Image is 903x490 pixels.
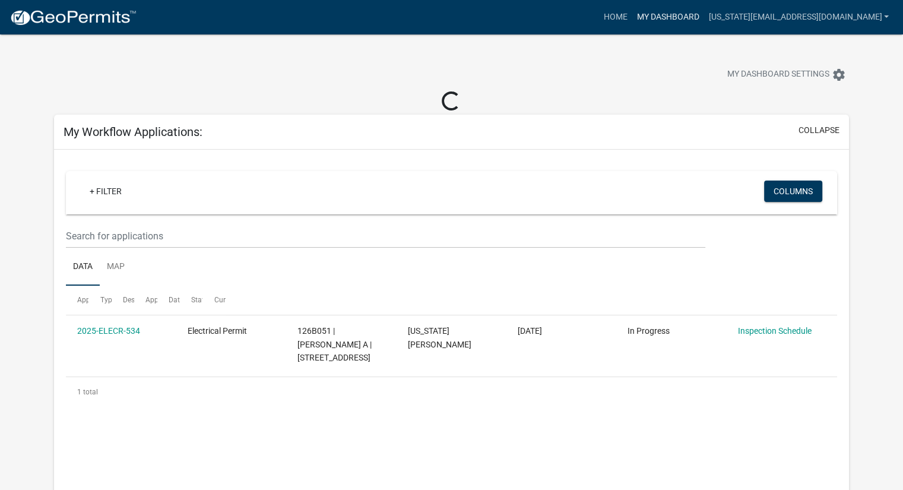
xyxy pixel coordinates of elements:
span: In Progress [628,326,670,336]
span: 126B051 | STANLEY RITA A | 2400 Herodian Way Suite 350 [297,326,372,363]
span: Description [123,296,159,304]
a: Map [100,248,132,286]
a: 2025-ELECR-534 [77,326,140,336]
span: Electrical Permit [188,326,247,336]
span: Current Activity [214,296,263,304]
datatable-header-cell: Type [88,286,111,314]
a: [US_STATE][EMAIL_ADDRESS][DOMAIN_NAME] [704,6,894,29]
span: Virginia Maskaly [408,326,471,349]
datatable-header-cell: Applicant [134,286,157,314]
span: My Dashboard Settings [727,68,829,82]
span: Application Number [77,296,142,304]
span: Applicant [145,296,176,304]
button: Columns [764,181,822,202]
button: collapse [799,124,839,137]
a: + Filter [80,181,131,202]
a: Inspection Schedule [738,326,812,336]
datatable-header-cell: Application Number [66,286,88,314]
span: 09/16/2025 [518,326,542,336]
datatable-header-cell: Description [112,286,134,314]
h5: My Workflow Applications: [64,125,202,139]
datatable-header-cell: Current Activity [202,286,225,314]
a: Home [598,6,632,29]
span: Status [191,296,212,304]
i: settings [832,68,846,82]
span: Date Created [169,296,210,304]
span: Type [100,296,116,304]
datatable-header-cell: Status [180,286,202,314]
input: Search for applications [66,224,705,248]
a: Data [66,248,100,286]
button: My Dashboard Settingssettings [718,63,856,86]
div: 1 total [66,377,837,407]
a: My Dashboard [632,6,704,29]
datatable-header-cell: Date Created [157,286,180,314]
